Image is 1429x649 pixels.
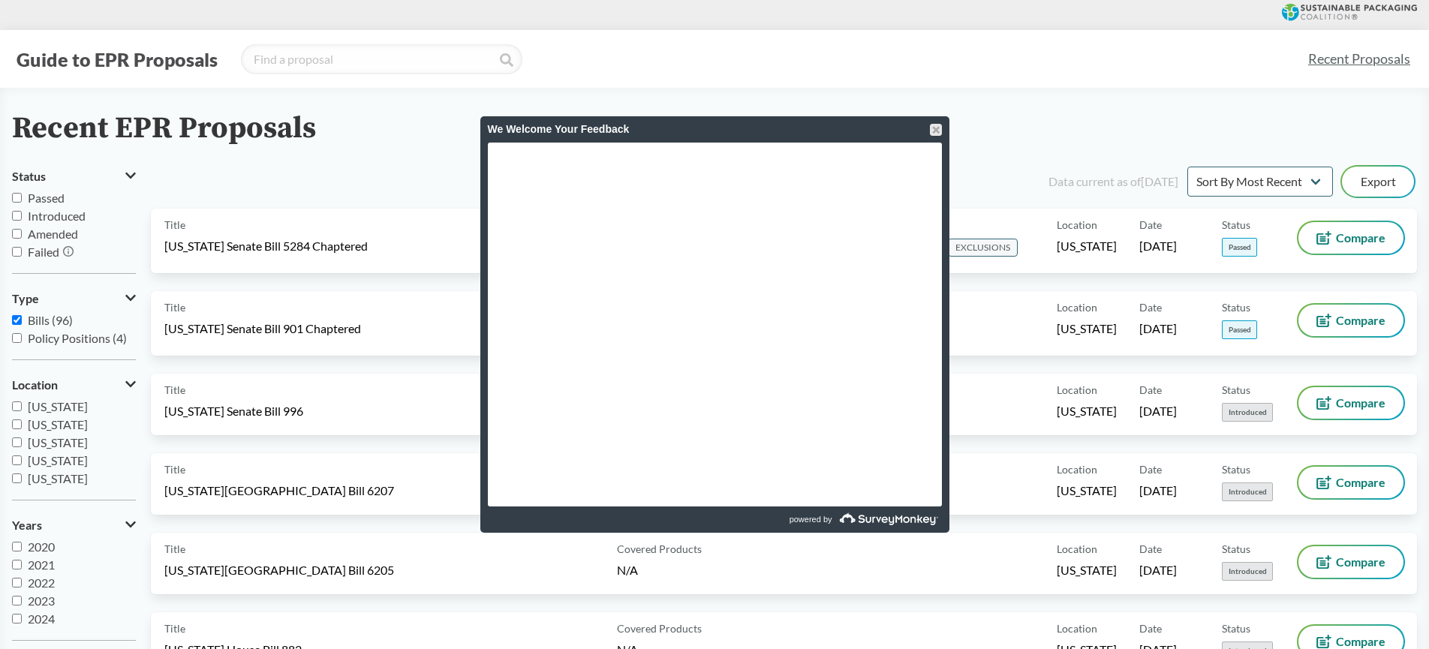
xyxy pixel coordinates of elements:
span: 2024 [28,611,55,626]
button: Status [12,164,136,189]
button: Compare [1298,546,1403,578]
span: Passed [28,191,65,205]
a: Recent Proposals [1301,42,1417,76]
span: Amended [28,227,78,241]
a: powered by [717,506,942,533]
span: 2020 [28,539,55,554]
input: [US_STATE] [12,419,22,429]
span: EXCLUSIONS [948,239,1018,257]
span: Introduced [28,209,86,223]
input: 2020 [12,542,22,551]
button: Type [12,286,136,311]
span: Status [1222,217,1250,233]
div: We Welcome Your Feedback [488,116,942,143]
span: Date [1139,217,1162,233]
span: [US_STATE] Senate Bill 996 [164,403,303,419]
span: Passed [1222,320,1257,339]
span: Failed [28,245,59,259]
span: Compare [1336,232,1385,244]
span: Date [1139,620,1162,636]
button: Compare [1298,387,1403,419]
span: [US_STATE] [1057,482,1117,499]
span: Title [164,541,185,557]
span: Compare [1336,314,1385,326]
input: 2023 [12,596,22,605]
input: Introduced [12,211,22,221]
span: Location [1057,382,1097,398]
span: 2023 [28,593,55,608]
span: [US_STATE] Senate Bill 5284 Chaptered [164,238,368,254]
span: Introduced [1222,562,1273,581]
span: Compare [1336,397,1385,409]
div: Data current as of [DATE] [1048,173,1178,191]
span: [US_STATE] Senate Bill 901 Chaptered [164,320,361,337]
input: [US_STATE] [12,455,22,465]
span: [US_STATE] [28,399,88,413]
span: Date [1139,461,1162,477]
span: Location [1057,299,1097,315]
span: Status [1222,620,1250,636]
span: Location [12,378,58,392]
span: [DATE] [1139,320,1177,337]
span: Date [1139,382,1162,398]
span: Passed [1222,238,1257,257]
span: [US_STATE][GEOGRAPHIC_DATA] Bill 6205 [164,562,394,578]
span: [US_STATE] [1057,320,1117,337]
input: Passed [12,193,22,203]
button: Compare [1298,222,1403,254]
button: Guide to EPR Proposals [12,47,222,71]
span: [US_STATE] [1057,562,1117,578]
span: [DATE] [1139,482,1177,499]
input: Failed [12,247,22,257]
span: [US_STATE] [1057,403,1117,419]
span: [US_STATE] [28,453,88,467]
span: Title [164,620,185,636]
span: Introduced [1222,403,1273,422]
span: Covered Products [617,620,702,636]
span: Date [1139,541,1162,557]
span: Location [1057,541,1097,557]
button: Location [12,372,136,398]
span: Compare [1336,556,1385,568]
span: powered by [790,506,832,533]
input: 2022 [12,578,22,587]
input: [US_STATE] [12,437,22,447]
span: Title [164,299,185,315]
span: [US_STATE] [28,417,88,431]
button: Years [12,512,136,538]
span: Date [1139,299,1162,315]
span: Status [1222,382,1250,398]
span: [DATE] [1139,562,1177,578]
span: [US_STATE] [28,435,88,449]
input: Find a proposal [241,44,522,74]
span: [US_STATE] [28,471,88,485]
span: N/A [617,563,638,577]
h2: Recent EPR Proposals [12,112,316,146]
span: Policy Positions (4) [28,331,127,345]
input: Bills (96) [12,315,22,325]
span: [US_STATE] [1057,238,1117,254]
span: Introduced [1222,482,1273,501]
input: Policy Positions (4) [12,333,22,343]
input: [US_STATE] [12,473,22,483]
span: Location [1057,620,1097,636]
button: Compare [1298,305,1403,336]
span: Status [12,170,46,183]
span: Years [12,518,42,532]
span: Type [12,292,39,305]
span: Location [1057,217,1097,233]
span: Status [1222,461,1250,477]
span: 2022 [28,575,55,590]
span: Bills (96) [28,313,73,327]
input: Amended [12,229,22,239]
span: Title [164,217,185,233]
span: Location [1057,461,1097,477]
span: Compare [1336,635,1385,647]
span: Status [1222,541,1250,557]
button: Export [1342,167,1414,197]
span: Compare [1336,476,1385,488]
span: Title [164,461,185,477]
span: Covered Products [617,541,702,557]
span: [DATE] [1139,403,1177,419]
span: Title [164,382,185,398]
